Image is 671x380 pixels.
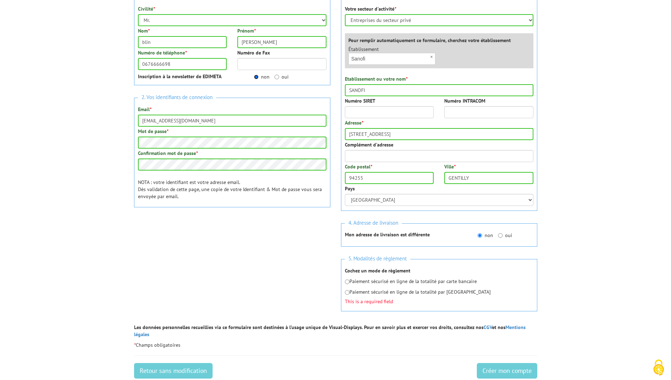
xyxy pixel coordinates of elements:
[345,5,396,12] label: Votre secteur d'activité
[138,73,221,80] strong: Inscription à la newsletter de EDIMETA
[345,278,533,285] p: Paiement sécurisé en ligne de la totalité par carte bancaire
[428,53,435,62] span: ×
[274,75,279,79] input: oui
[138,179,326,200] p: NOTA : votre identifiant est votre adresse email. Dès validation de cette page, une copie de votr...
[345,299,533,304] span: This is a required field
[134,324,526,338] a: Mentions légales
[254,75,259,79] input: non
[345,163,372,170] label: Code postal
[345,218,402,228] span: 4. Adresse de livraison
[498,233,503,238] input: oui
[134,363,213,379] a: Retour sans modification
[134,341,537,349] p: Champs obligatoires
[237,49,270,56] label: Numéro de Fax
[345,231,430,238] strong: Mon adresse de livraison est différente
[348,37,511,44] label: Pour remplir automatiquement ce formulaire, cherchez votre établissement
[345,141,393,148] label: Complément d'adresse
[343,46,441,65] div: Établissement
[478,233,482,238] input: non
[650,359,667,376] img: Cookies (fenêtre modale)
[646,356,671,380] button: Cookies (fenêtre modale)
[274,73,289,80] label: oui
[134,220,242,247] iframe: reCAPTCHA
[444,163,456,170] label: Ville
[444,97,485,104] label: Numéro INTRACOM
[138,27,150,34] label: Nom
[345,97,375,104] label: Numéro SIRET
[138,128,168,135] label: Mot de passe
[345,119,363,126] label: Adresse
[477,363,537,379] input: Créer mon compte
[345,267,410,274] strong: Cochez un mode de règlement
[498,232,512,239] label: oui
[134,324,526,338] strong: Les données personnelles recueillies via ce formulaire sont destinées à l’usage unique de Visual-...
[345,75,407,82] label: Etablissement ou votre nom
[254,73,270,80] label: non
[138,106,151,113] label: Email
[345,288,533,295] p: Paiement sécurisé en ligne de la totalité par [GEOGRAPHIC_DATA]
[345,254,410,264] span: 5. Modalités de règlement
[138,5,155,12] label: Civilité
[484,324,492,330] a: CGV
[478,232,493,239] label: non
[138,49,187,56] label: Numéro de téléphone
[237,27,256,34] label: Prénom
[345,185,355,192] label: Pays
[138,150,198,157] label: Confirmation mot de passe
[138,93,216,102] span: 2. Vos identifiants de connexion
